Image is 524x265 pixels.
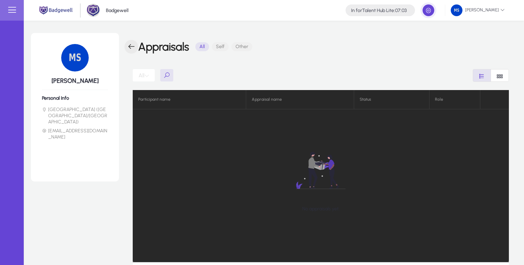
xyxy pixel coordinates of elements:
button: All [195,42,209,51]
span: All [139,72,149,79]
mat-button-toggle-group: Font Style [473,69,509,82]
span: 07:03 [395,8,407,13]
h1: Appraisals [138,40,189,53]
mat-button-toggle-group: Font Style [195,40,252,54]
img: 134.png [61,44,89,71]
img: 2.png [87,4,100,17]
span: [PERSON_NAME] [451,4,505,16]
img: no-data.svg [275,140,367,200]
h6: Personal Info [42,95,108,101]
span: In for [351,8,362,13]
button: [PERSON_NAME] [445,4,510,16]
p: Badgewell [106,8,129,13]
li: [GEOGRAPHIC_DATA] ([GEOGRAPHIC_DATA]/[GEOGRAPHIC_DATA]) [42,107,108,125]
button: All [133,69,155,81]
span: : [394,8,395,13]
button: Other [231,42,252,51]
img: main.png [38,5,74,15]
img: 134.png [451,4,462,16]
h4: Talent Hub Lite [351,8,407,13]
p: No appraisals yet. [302,206,340,212]
h5: [PERSON_NAME] [42,77,108,85]
button: Self [212,42,229,51]
li: [EMAIL_ADDRESS][DOMAIN_NAME] [42,128,108,140]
